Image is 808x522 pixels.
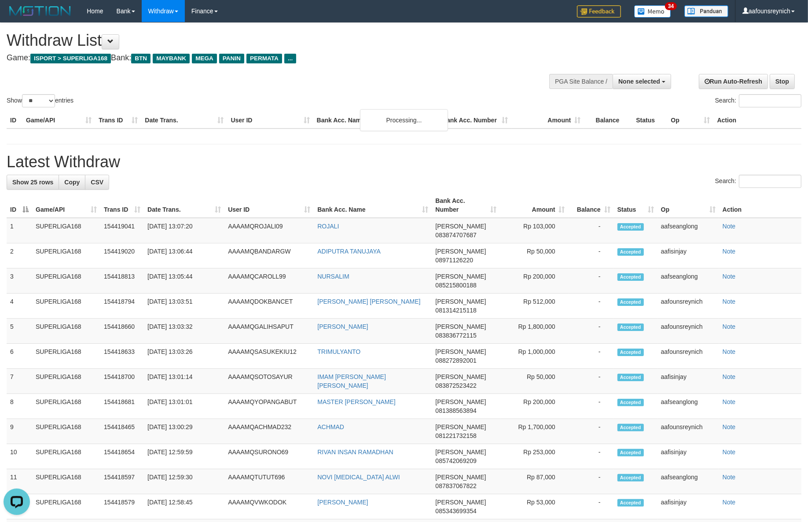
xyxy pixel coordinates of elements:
[313,112,439,129] th: Bank Acc. Name
[569,319,614,344] td: -
[100,243,144,268] td: 154419020
[32,243,100,268] td: SUPERLIGA168
[131,54,151,63] span: BTN
[100,218,144,243] td: 154419041
[657,394,719,419] td: aafseanglong
[32,344,100,369] td: SUPERLIGA168
[500,344,569,369] td: Rp 1,000,000
[30,54,111,63] span: ISPORT > SUPERLIGA168
[64,179,80,186] span: Copy
[511,112,584,129] th: Amount
[32,444,100,469] td: SUPERLIGA168
[91,179,103,186] span: CSV
[657,419,719,444] td: aafounsreynich
[617,499,644,507] span: Accepted
[32,218,100,243] td: SUPERLIGA168
[500,369,569,394] td: Rp 50,000
[500,444,569,469] td: Rp 253,000
[723,323,736,330] a: Note
[7,319,32,344] td: 5
[32,394,100,419] td: SUPERLIGA168
[569,193,614,218] th: Balance: activate to sort column ascending
[7,112,22,129] th: ID
[192,54,217,63] span: MEGA
[7,369,32,394] td: 7
[665,2,677,10] span: 34
[317,323,368,330] a: [PERSON_NAME]
[569,419,614,444] td: -
[569,369,614,394] td: -
[100,394,144,419] td: 154418681
[569,444,614,469] td: -
[317,298,420,305] a: [PERSON_NAME] [PERSON_NAME]
[284,54,296,63] span: ...
[657,494,719,519] td: aafisinjay
[32,494,100,519] td: SUPERLIGA168
[569,344,614,369] td: -
[436,223,486,230] span: [PERSON_NAME]
[723,248,736,255] a: Note
[723,348,736,355] a: Note
[100,193,144,218] th: Trans ID: activate to sort column ascending
[100,344,144,369] td: 154418633
[500,243,569,268] td: Rp 50,000
[224,469,314,494] td: AAAAMQTUTUT696
[723,448,736,456] a: Note
[500,494,569,519] td: Rp 53,000
[723,298,736,305] a: Note
[577,5,621,18] img: Feedback.jpg
[7,193,32,218] th: ID: activate to sort column descending
[436,423,486,430] span: [PERSON_NAME]
[657,294,719,319] td: aafounsreynich
[613,74,671,89] button: None selected
[436,282,477,289] span: Copy 085215800188 to clipboard
[549,74,613,89] div: PGA Site Balance /
[617,424,644,431] span: Accepted
[7,444,32,469] td: 10
[317,474,400,481] a: NOVI [MEDICAL_DATA] ALWI
[436,348,486,355] span: [PERSON_NAME]
[7,268,32,294] td: 3
[436,248,486,255] span: [PERSON_NAME]
[314,193,432,218] th: Bank Acc. Name: activate to sort column ascending
[436,382,477,389] span: Copy 083872523422 to clipboard
[569,294,614,319] td: -
[224,344,314,369] td: AAAAMQSASUKEKIU12
[634,5,671,18] img: Button%20Memo.svg
[723,474,736,481] a: Note
[317,223,339,230] a: ROJALI
[246,54,282,63] span: PERMATA
[739,175,801,188] input: Search:
[144,444,224,469] td: [DATE] 12:59:59
[317,248,381,255] a: ADIPUTRA TANUJAYA
[32,469,100,494] td: SUPERLIGA168
[32,369,100,394] td: SUPERLIGA168
[144,218,224,243] td: [DATE] 13:07:20
[699,74,768,89] a: Run Auto-Refresh
[617,374,644,381] span: Accepted
[7,218,32,243] td: 1
[317,273,349,280] a: NURSALIM
[100,444,144,469] td: 154418654
[436,357,477,364] span: Copy 088272892001 to clipboard
[657,243,719,268] td: aafisinjay
[12,179,53,186] span: Show 25 rows
[153,54,190,63] span: MAYBANK
[723,499,736,506] a: Note
[360,109,448,131] div: Processing...
[436,474,486,481] span: [PERSON_NAME]
[614,193,657,218] th: Status: activate to sort column ascending
[144,469,224,494] td: [DATE] 12:59:30
[617,323,644,331] span: Accepted
[317,448,393,456] a: RIVAN INSAN RAMADHAN
[7,54,530,62] h4: Game: Bank:
[657,268,719,294] td: aafseanglong
[715,175,801,188] label: Search:
[224,294,314,319] td: AAAAMQDOKBANCET
[141,112,227,129] th: Date Trans.
[224,319,314,344] td: AAAAMQGALIHSAPUT
[617,223,644,231] span: Accepted
[144,394,224,419] td: [DATE] 13:01:01
[714,112,801,129] th: Action
[569,469,614,494] td: -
